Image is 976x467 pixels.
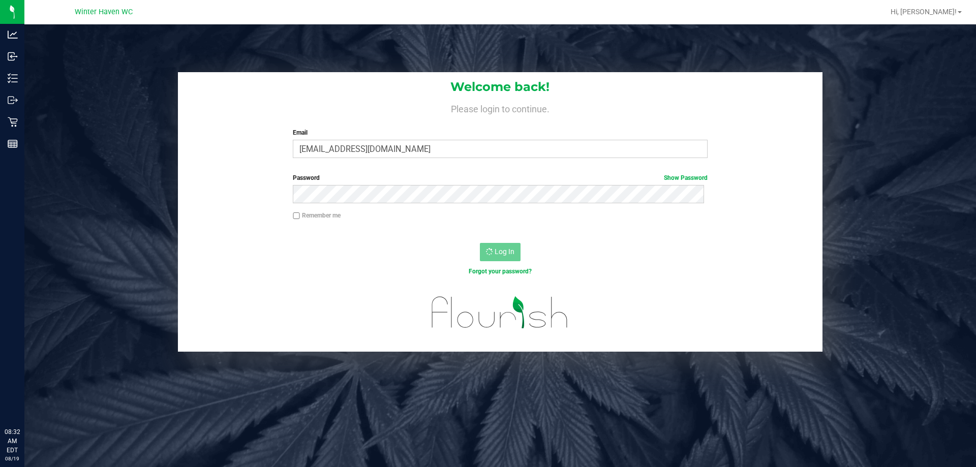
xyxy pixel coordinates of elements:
[293,174,320,181] span: Password
[419,287,581,338] img: flourish_logo.svg
[891,8,957,16] span: Hi, [PERSON_NAME]!
[8,73,18,83] inline-svg: Inventory
[480,243,521,261] button: Log In
[8,51,18,61] inline-svg: Inbound
[75,8,133,16] span: Winter Haven WC
[8,139,18,149] inline-svg: Reports
[495,247,514,256] span: Log In
[178,102,822,114] h4: Please login to continue.
[8,95,18,105] inline-svg: Outbound
[293,128,707,137] label: Email
[293,212,300,220] input: Remember me
[293,211,341,220] label: Remember me
[8,117,18,127] inline-svg: Retail
[664,174,708,181] a: Show Password
[8,29,18,40] inline-svg: Analytics
[178,80,822,94] h1: Welcome back!
[5,427,20,455] p: 08:32 AM EDT
[5,455,20,462] p: 08/19
[469,268,532,275] a: Forgot your password?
